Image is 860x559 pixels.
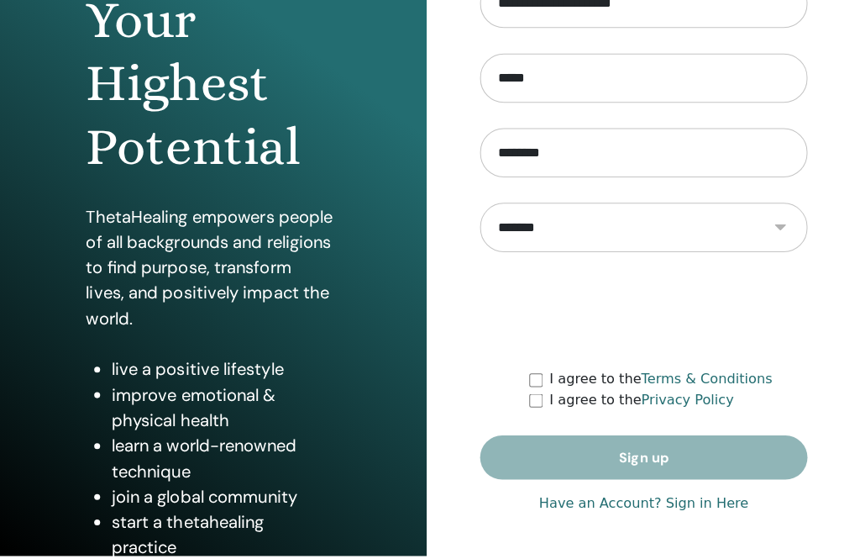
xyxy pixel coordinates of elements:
[642,393,734,409] a: Privacy Policy
[92,207,337,333] p: ThetaHealing empowers people of all backgrounds and religions to find purpose, transform lives, a...
[118,434,337,484] li: learn a world-renowned technique
[517,280,773,345] iframe: reCAPTCHA
[118,484,337,509] li: join a global community
[118,383,337,434] li: improve emotional & physical health
[642,372,772,388] a: Terms & Conditions
[118,358,337,383] li: live a positive lifestyle
[541,493,748,514] a: Have an Account? Sign in Here
[552,391,734,411] label: I agree to the
[552,371,773,391] label: I agree to the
